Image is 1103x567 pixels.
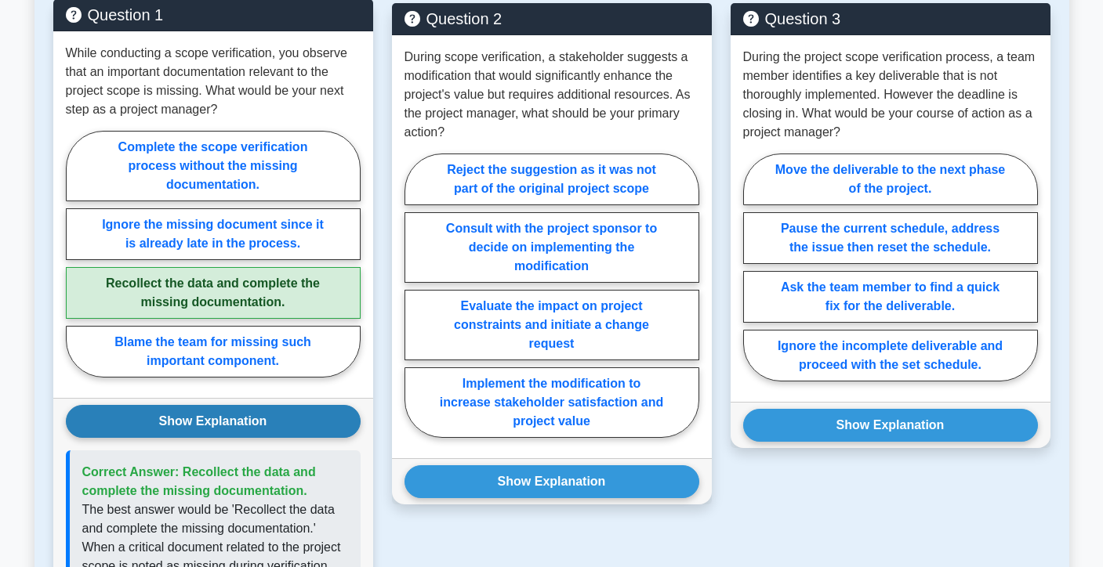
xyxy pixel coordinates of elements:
label: Recollect the data and complete the missing documentation. [66,267,361,319]
label: Ask the team member to find a quick fix for the deliverable. [743,271,1038,323]
label: Consult with the project sponsor to decide on implementing the modification [405,212,699,283]
p: During the project scope verification process, a team member identifies a key deliverable that is... [743,48,1038,142]
h5: Question 1 [66,5,361,24]
p: During scope verification, a stakeholder suggests a modification that would significantly enhance... [405,48,699,142]
label: Implement the modification to increase stakeholder satisfaction and project value [405,367,699,438]
button: Show Explanation [743,409,1038,442]
label: Evaluate the impact on project constraints and initiate a change request [405,290,699,360]
label: Reject the suggestion as it was not part of the original project scope [405,153,699,205]
h5: Question 3 [743,9,1038,28]
span: Correct Answer: Recollect the data and complete the missing documentation. [82,465,316,497]
h5: Question 2 [405,9,699,28]
label: Complete the scope verification process without the missing documentation. [66,131,361,201]
label: Blame the team for missing such important component. [66,326,361,377]
button: Show Explanation [66,405,361,438]
p: While conducting a scope verification, you observe that an important documentation relevant to th... [66,44,361,119]
label: Ignore the incomplete deliverable and proceed with the set schedule. [743,330,1038,381]
button: Show Explanation [405,465,699,498]
label: Ignore the missing document since it is already late in the process. [66,208,361,260]
label: Pause the current schedule, address the issue then reset the schedule. [743,212,1038,264]
label: Move the deliverable to the next phase of the project. [743,153,1038,205]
